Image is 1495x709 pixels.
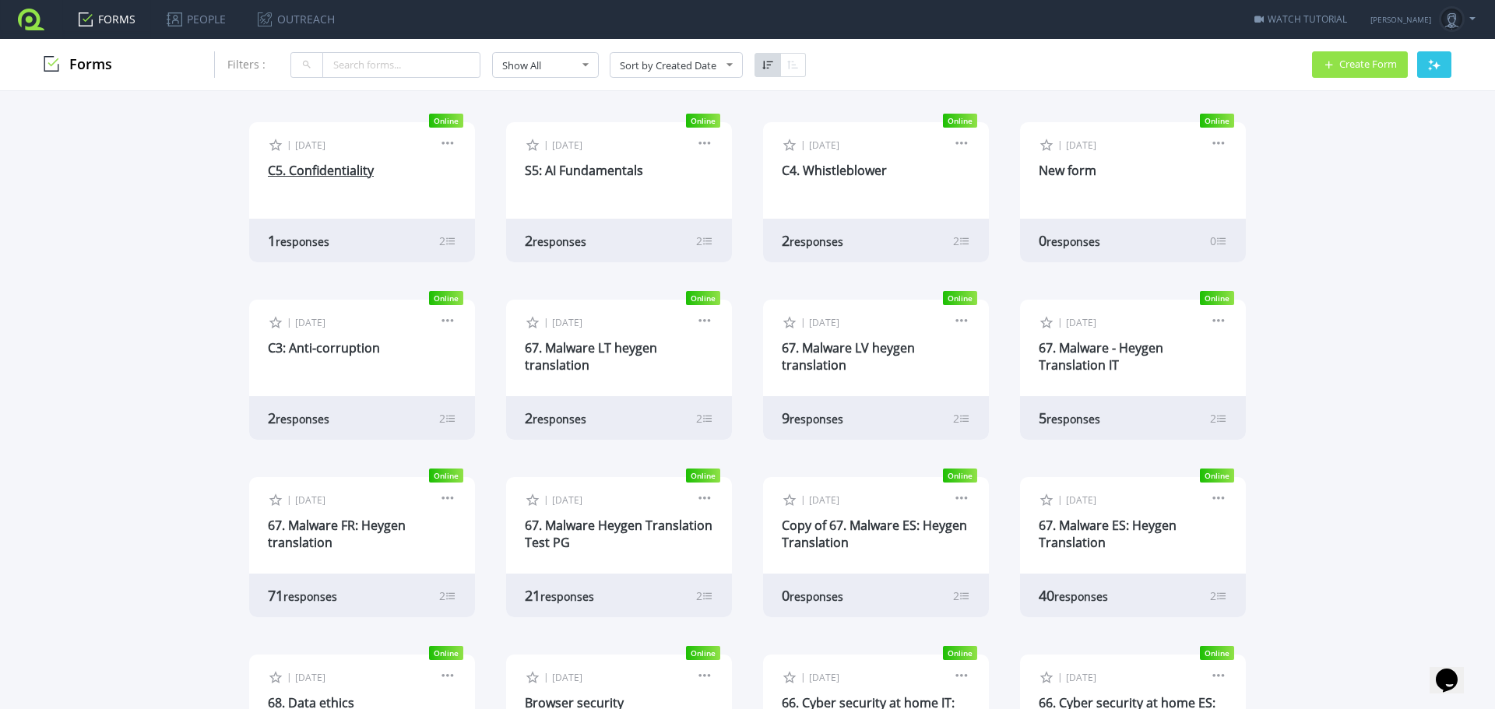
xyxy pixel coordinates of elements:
[429,646,463,660] span: Online
[439,233,456,248] div: 2
[295,316,325,329] span: [DATE]
[268,517,406,551] a: 67. Malware FR: Heygen translation
[295,493,325,507] span: [DATE]
[686,646,720,660] span: Online
[525,339,657,374] a: 67. Malware LT heygen translation
[800,315,806,328] span: |
[809,139,839,152] span: [DATE]
[540,589,594,604] span: responses
[686,114,720,128] span: Online
[533,412,586,426] span: responses
[790,234,843,249] span: responses
[782,231,897,250] div: 2
[1039,231,1154,250] div: 0
[533,234,586,249] span: responses
[943,469,977,483] span: Online
[552,316,582,329] span: [DATE]
[809,493,839,507] span: [DATE]
[1210,588,1227,603] div: 2
[322,52,480,78] input: Search forms...
[268,339,380,356] a: C3: Anti-corruption
[1046,234,1100,249] span: responses
[800,138,806,151] span: |
[276,412,329,426] span: responses
[1339,59,1397,69] span: Create Form
[953,411,970,426] div: 2
[268,409,383,427] div: 2
[1200,291,1234,305] span: Online
[1066,671,1096,684] span: [DATE]
[525,517,712,551] a: 67. Malware Heygen Translation Test PG
[1210,411,1227,426] div: 2
[1057,138,1063,151] span: |
[1066,316,1096,329] span: [DATE]
[287,493,292,506] span: |
[552,493,582,507] span: [DATE]
[1046,412,1100,426] span: responses
[790,589,843,604] span: responses
[295,139,325,152] span: [DATE]
[283,589,337,604] span: responses
[1057,493,1063,506] span: |
[696,233,713,248] div: 2
[287,670,292,683] span: |
[809,316,839,329] span: [DATE]
[429,114,463,128] span: Online
[268,231,383,250] div: 1
[1200,114,1234,128] span: Online
[686,291,720,305] span: Online
[268,162,374,179] a: C5. Confidentiality
[543,670,549,683] span: |
[809,671,839,684] span: [DATE]
[439,411,456,426] div: 2
[953,233,970,248] div: 2
[287,315,292,328] span: |
[227,57,266,72] span: Filters :
[1417,51,1451,78] button: AI Generate
[1210,233,1227,248] div: 0
[1312,51,1408,78] button: Create Form
[1066,139,1096,152] span: [DATE]
[943,646,977,660] span: Online
[1430,647,1479,693] iframe: chat widget
[552,139,582,152] span: [DATE]
[1254,12,1347,26] a: WATCH TUTORIAL
[543,138,549,151] span: |
[543,493,549,506] span: |
[1066,493,1096,507] span: [DATE]
[1057,315,1063,328] span: |
[429,291,463,305] span: Online
[525,409,640,427] div: 2
[800,670,806,683] span: |
[696,411,713,426] div: 2
[543,315,549,328] span: |
[44,56,112,73] h3: Forms
[525,231,640,250] div: 2
[525,586,640,605] div: 21
[943,291,977,305] span: Online
[782,162,887,179] a: C4. Whistleblower
[1057,670,1063,683] span: |
[295,671,325,684] span: [DATE]
[953,588,970,603] div: 2
[782,339,915,374] a: 67. Malware LV heygen translation
[800,493,806,506] span: |
[790,412,843,426] span: responses
[943,114,977,128] span: Online
[287,138,292,151] span: |
[1039,409,1154,427] div: 5
[268,586,383,605] div: 71
[429,469,463,483] span: Online
[1200,646,1234,660] span: Online
[696,588,713,603] div: 2
[782,409,897,427] div: 9
[1039,339,1163,374] a: 67. Malware - Heygen Translation IT
[276,234,329,249] span: responses
[686,469,720,483] span: Online
[525,162,643,179] a: S5: AI Fundamentals
[439,588,456,603] div: 2
[1200,469,1234,483] span: Online
[1054,589,1108,604] span: responses
[1039,517,1177,551] a: 67. Malware ES: Heygen Translation
[782,517,967,551] a: Copy of 67. Malware ES: Heygen Translation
